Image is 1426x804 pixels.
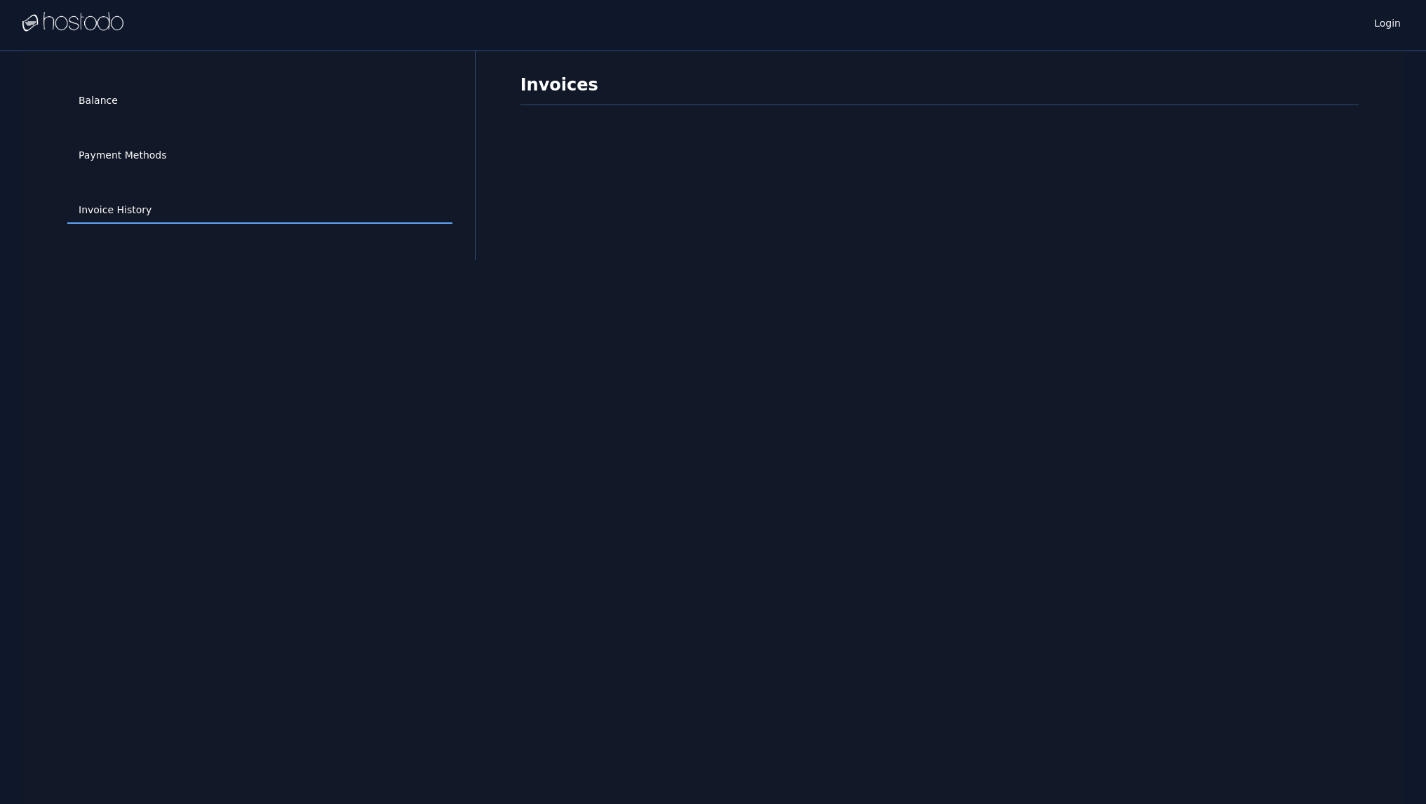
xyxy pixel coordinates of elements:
a: Invoice History [67,197,452,224]
a: Payment Methods [67,142,452,169]
img: Logo [22,12,123,33]
a: Balance [67,88,452,114]
a: Login [1371,13,1404,30]
h1: Invoices [520,74,1359,105]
